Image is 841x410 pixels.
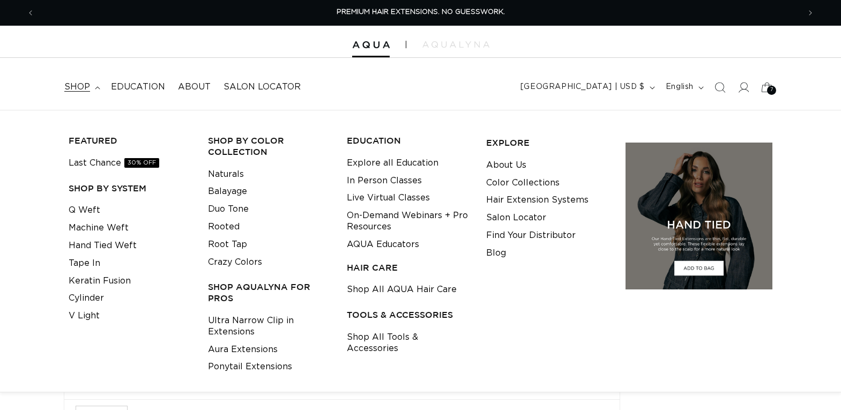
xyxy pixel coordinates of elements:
[69,183,191,194] h3: SHOP BY SYSTEM
[347,262,470,273] h3: HAIR CARE
[347,172,422,190] a: In Person Classes
[770,86,773,95] span: 7
[208,358,292,376] a: Ponytail Extensions
[659,77,708,98] button: English
[347,189,430,207] a: Live Virtual Classes
[347,154,438,172] a: Explore all Education
[58,75,105,99] summary: shop
[217,75,307,99] a: Salon Locator
[347,281,457,299] a: Shop All AQUA Hair Care
[708,76,732,99] summary: Search
[111,81,165,93] span: Education
[208,183,247,200] a: Balayage
[208,200,249,218] a: Duo Tone
[69,272,131,290] a: Keratin Fusion
[486,209,546,227] a: Salon Locator
[422,41,489,48] img: aqualyna.com
[208,166,244,183] a: Naturals
[105,75,172,99] a: Education
[69,202,100,219] a: Q Weft
[69,219,129,237] a: Machine Weft
[347,309,470,320] h3: TOOLS & ACCESSORIES
[520,81,645,93] span: [GEOGRAPHIC_DATA] | USD $
[486,227,576,244] a: Find Your Distributor
[19,3,42,23] button: Previous announcement
[172,75,217,99] a: About
[208,281,331,304] h3: Shop AquaLyna for Pros
[69,255,100,272] a: Tape In
[178,81,211,93] span: About
[69,237,137,255] a: Hand Tied Weft
[337,9,505,16] span: PREMIUM HAIR EXTENSIONS. NO GUESSWORK.
[64,81,90,93] span: shop
[352,41,390,49] img: Aqua Hair Extensions
[486,156,526,174] a: About Us
[69,154,159,172] a: Last Chance30% OFF
[486,137,609,148] h3: EXPLORE
[666,81,694,93] span: English
[208,236,247,254] a: Root Tap
[69,307,100,325] a: V Light
[124,158,159,168] span: 30% OFF
[208,135,331,158] h3: Shop by Color Collection
[347,236,419,254] a: AQUA Educators
[208,218,240,236] a: Rooted
[347,207,470,236] a: On-Demand Webinars + Pro Resources
[69,135,191,146] h3: FEATURED
[69,289,104,307] a: Cylinder
[486,191,589,209] a: Hair Extension Systems
[224,81,301,93] span: Salon Locator
[208,341,278,359] a: Aura Extensions
[208,254,262,271] a: Crazy Colors
[486,174,560,192] a: Color Collections
[486,244,506,262] a: Blog
[208,312,331,341] a: Ultra Narrow Clip in Extensions
[799,3,822,23] button: Next announcement
[514,77,659,98] button: [GEOGRAPHIC_DATA] | USD $
[347,135,470,146] h3: EDUCATION
[347,329,470,357] a: Shop All Tools & Accessories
